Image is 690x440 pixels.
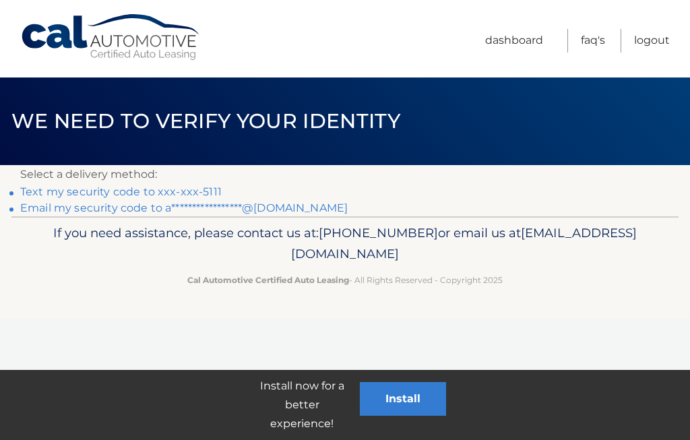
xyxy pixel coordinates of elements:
[244,377,360,433] p: Install now for a better experience!
[32,222,658,265] p: If you need assistance, please contact us at: or email us at
[20,185,222,198] a: Text my security code to xxx-xxx-5111
[634,29,670,53] a: Logout
[581,29,605,53] a: FAQ's
[319,225,438,241] span: [PHONE_NUMBER]
[485,29,543,53] a: Dashboard
[20,165,670,184] p: Select a delivery method:
[360,382,446,416] button: Install
[20,13,202,61] a: Cal Automotive
[11,108,400,133] span: We need to verify your identity
[187,275,349,285] strong: Cal Automotive Certified Auto Leasing
[32,273,658,287] p: - All Rights Reserved - Copyright 2025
